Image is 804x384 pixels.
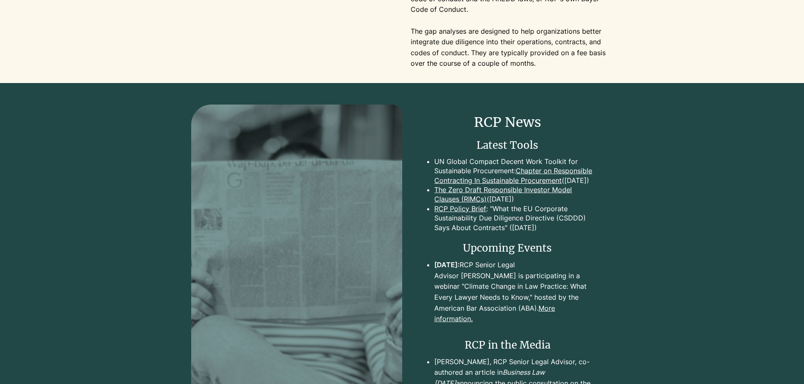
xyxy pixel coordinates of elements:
span: [DATE]: [434,260,460,269]
h2: Upcoming Events [422,241,593,255]
p: UN Global Compact Decent Work Toolkit for Sustainable Procurement: ([DATE]) [434,157,593,185]
h3: Latest Tools [422,138,593,153]
h2: RCP News [422,113,593,132]
a: The Zero Draft Responsible Investor Model Clauses (RIMCs) [434,185,572,203]
p: ( [434,185,593,204]
a: [DATE]:RCP Senior Legal Advisor [PERSON_NAME] is participating in a webinar "Climate Change in La... [434,260,587,312]
a: : "What the EU Corporate Sustainability Due Diligence Directive (CSDDD) Says About Contracts" ([D... [434,204,586,232]
p: The gap analyses are designed to help organizations better integrate due diligence into their ope... [411,26,613,69]
a: RCP Policy Brief [434,204,486,213]
a: Chapter on Responsible Contracting In Sustainable Procurement [434,166,592,184]
a: [DATE] [489,195,512,203]
a: ) [512,195,514,203]
h2: RCP in the Media [422,338,593,352]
